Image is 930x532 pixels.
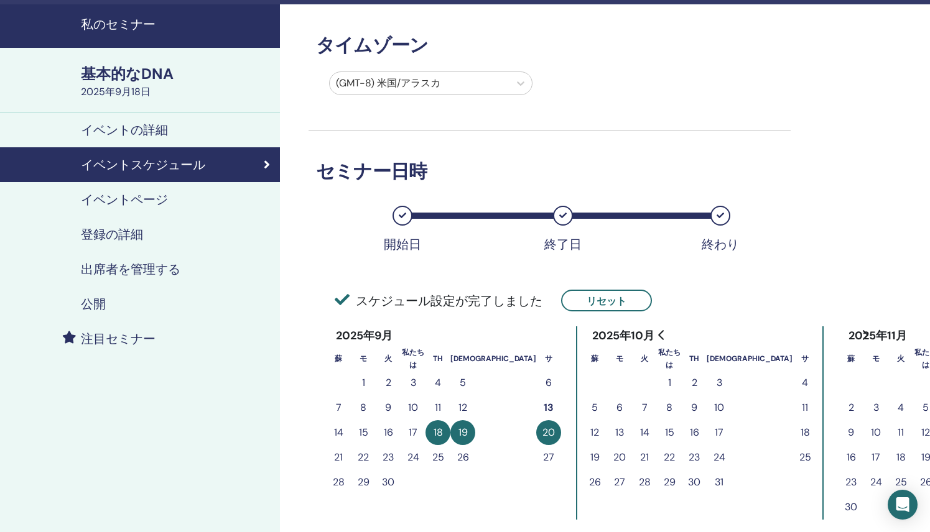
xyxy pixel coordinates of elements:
[717,376,722,389] font: 3
[641,354,648,364] font: 火
[689,354,699,364] font: Th
[590,451,600,464] font: 19
[642,401,648,414] font: 7
[335,354,342,364] font: 蘇
[544,236,582,252] font: 終了日
[896,451,906,464] font: 18
[458,426,468,439] font: 19
[81,261,180,277] font: 出席者を管理する
[898,426,904,439] font: 11
[839,346,863,370] th: 日曜日
[615,426,624,439] font: 13
[657,346,682,370] th: 水曜日
[895,475,907,488] font: 25
[336,328,393,343] font: 2025年9月
[81,64,174,83] font: 基本的なDNA
[652,323,672,347] button: 前の月へ戻る
[81,157,205,173] font: イベントスケジュール
[433,354,443,364] font: Th
[855,323,875,347] button: 翌月へ進む
[658,347,681,369] font: 私たちは
[848,426,854,439] font: 9
[799,451,811,464] font: 25
[590,426,599,439] font: 12
[384,354,392,364] font: 火
[714,451,725,464] font: 24
[665,426,674,439] font: 15
[666,401,672,414] font: 8
[81,226,143,242] font: 登録の詳細
[450,346,536,370] th: 金曜日
[715,475,723,488] font: 31
[897,354,904,364] font: 火
[407,451,419,464] font: 24
[81,331,156,347] font: 注目セミナー
[334,451,343,464] font: 21
[334,426,343,439] font: 14
[382,475,394,488] font: 30
[81,296,106,312] font: 公開
[707,346,793,370] th: 金曜日
[715,426,723,439] font: 17
[607,346,632,370] th: 月曜日
[545,354,552,364] font: サ
[664,475,676,488] font: 29
[402,347,424,369] font: 私たちは
[845,475,857,488] font: 23
[639,475,651,488] font: 28
[690,426,699,439] font: 16
[589,475,601,488] font: 26
[582,346,607,370] th: 日曜日
[384,236,421,252] font: 開始日
[873,401,879,414] font: 3
[81,122,168,138] font: イベントの詳細
[543,451,554,464] font: 27
[870,475,882,488] font: 24
[587,295,626,308] font: リセット
[616,354,623,364] font: モ
[542,426,555,439] font: 20
[871,426,881,439] font: 10
[73,63,280,99] a: 基本的なDNA2025年9月18日
[411,376,416,389] font: 3
[457,451,469,464] font: 26
[434,426,443,439] font: 18
[362,376,365,389] font: 1
[360,354,367,364] font: モ
[888,490,918,520] div: インターコムメッセンジャーを開く
[326,346,351,370] th: 日曜日
[435,401,441,414] font: 11
[640,426,649,439] font: 14
[888,346,913,370] th: 火曜日
[863,346,888,370] th: 月曜日
[801,354,809,364] font: サ
[614,475,625,488] font: 27
[714,401,724,414] font: 10
[613,451,626,464] font: 20
[872,451,880,464] font: 17
[460,376,466,389] font: 5
[351,346,376,370] th: 月曜日
[385,401,391,414] font: 9
[898,401,904,414] font: 4
[316,33,428,57] font: タイムゾーン
[450,354,536,364] font: [DEMOGRAPHIC_DATA]
[386,376,391,389] font: 2
[921,426,930,439] font: 12
[845,500,857,513] font: 30
[923,401,929,414] font: 5
[591,354,598,364] font: 蘇
[536,346,561,370] th: 土曜日
[376,346,401,370] th: 火曜日
[359,426,368,439] font: 15
[81,191,168,208] font: イベントページ
[544,401,554,414] font: 13
[458,401,467,414] font: 12
[383,451,394,464] font: 23
[358,475,370,488] font: 29
[872,354,880,364] font: モ
[81,85,151,98] font: 2025年9月18日
[425,346,450,370] th: 木曜日
[336,401,342,414] font: 7
[358,451,369,464] font: 22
